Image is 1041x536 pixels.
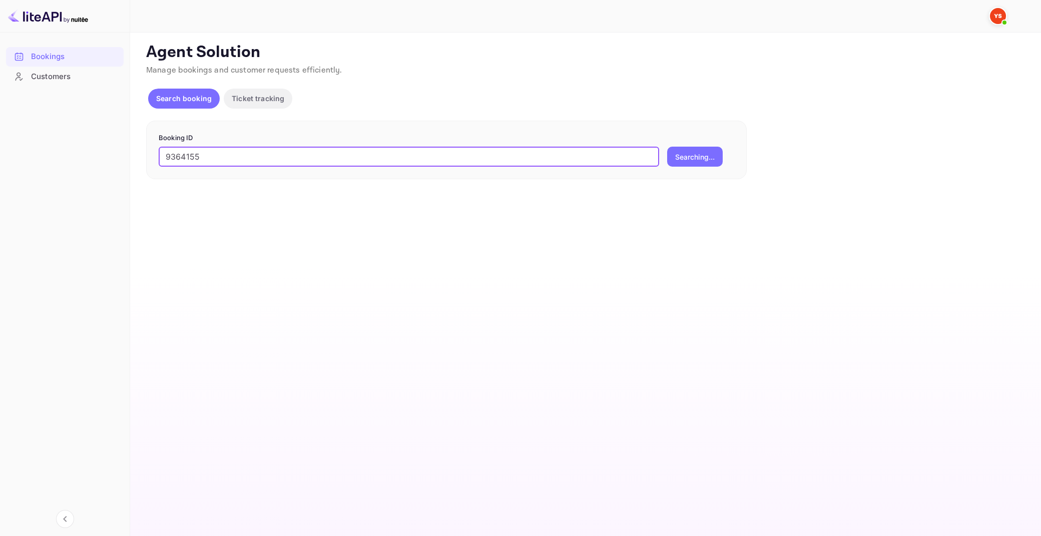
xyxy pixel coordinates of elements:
button: Collapse navigation [56,510,74,528]
span: Manage bookings and customer requests efficiently. [146,65,342,76]
div: Bookings [31,51,119,63]
div: Customers [31,71,119,83]
p: Booking ID [159,133,734,143]
p: Agent Solution [146,43,1023,63]
p: Ticket tracking [232,93,284,104]
a: Customers [6,67,124,86]
img: LiteAPI logo [8,8,88,24]
input: Enter Booking ID (e.g., 63782194) [159,147,659,167]
p: Search booking [156,93,212,104]
img: Yandex Support [990,8,1006,24]
div: Bookings [6,47,124,67]
a: Bookings [6,47,124,66]
div: Customers [6,67,124,87]
button: Searching... [667,147,723,167]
